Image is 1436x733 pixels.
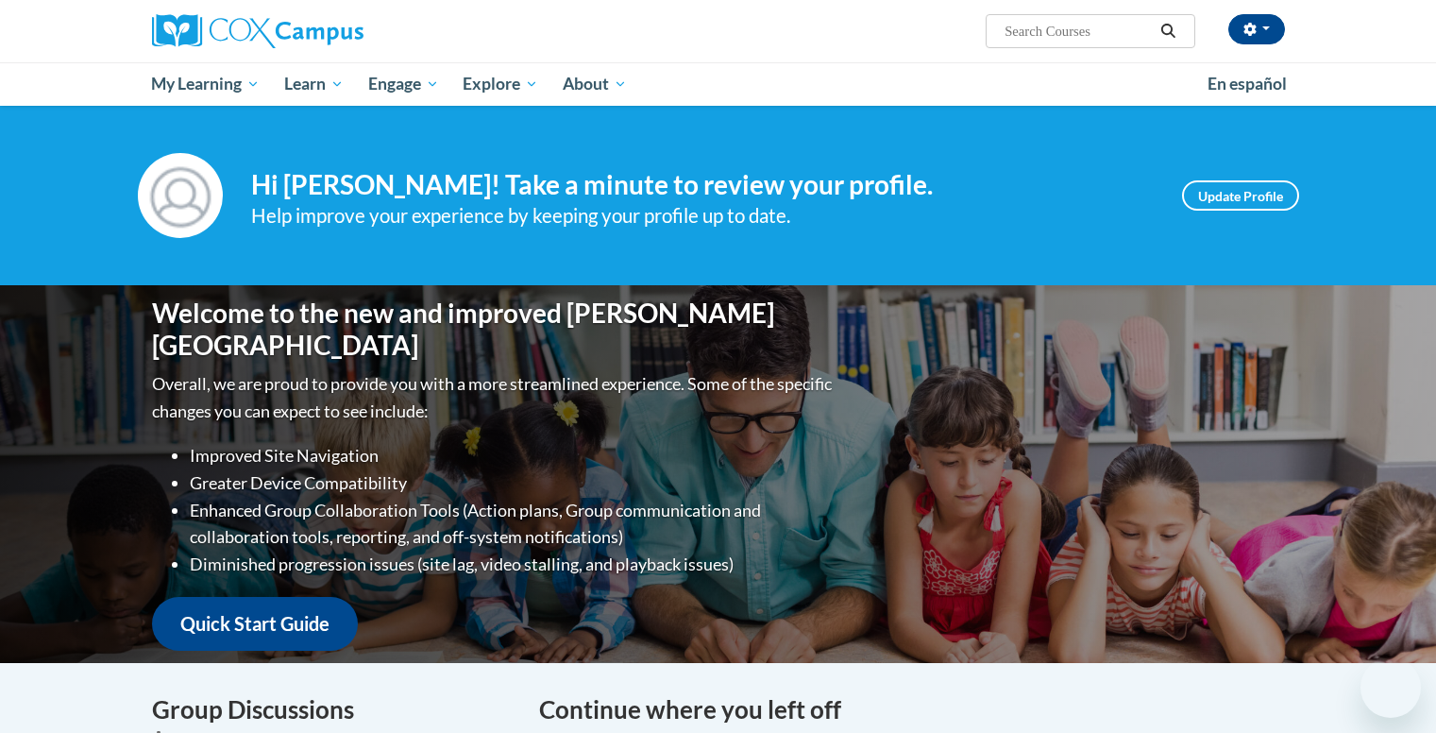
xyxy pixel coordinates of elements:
[152,14,511,48] a: Cox Campus
[1003,20,1154,43] input: Search Courses
[450,62,550,106] a: Explore
[190,551,836,578] li: Diminished progression issues (site lag, video stalling, and playback issues)
[140,62,273,106] a: My Learning
[539,691,1285,728] h4: Continue where you left off
[151,73,260,95] span: My Learning
[563,73,627,95] span: About
[1182,180,1299,211] a: Update Profile
[190,442,836,469] li: Improved Site Navigation
[251,200,1154,231] div: Help improve your experience by keeping your profile up to date.
[1195,64,1299,104] a: En español
[550,62,639,106] a: About
[1360,657,1421,718] iframe: Button to launch messaging window
[356,62,451,106] a: Engage
[368,73,439,95] span: Engage
[138,153,223,238] img: Profile Image
[251,169,1154,201] h4: Hi [PERSON_NAME]! Take a minute to review your profile.
[152,691,511,728] h4: Group Discussions
[284,73,344,95] span: Learn
[1228,14,1285,44] button: Account Settings
[152,14,363,48] img: Cox Campus
[272,62,356,106] a: Learn
[152,597,358,651] a: Quick Start Guide
[152,298,836,361] h1: Welcome to the new and improved [PERSON_NAME][GEOGRAPHIC_DATA]
[463,73,538,95] span: Explore
[190,469,836,497] li: Greater Device Compatibility
[1154,20,1182,43] button: Search
[152,370,836,425] p: Overall, we are proud to provide you with a more streamlined experience. Some of the specific cha...
[190,497,836,552] li: Enhanced Group Collaboration Tools (Action plans, Group communication and collaboration tools, re...
[124,62,1313,106] div: Main menu
[1208,74,1287,94] span: En español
